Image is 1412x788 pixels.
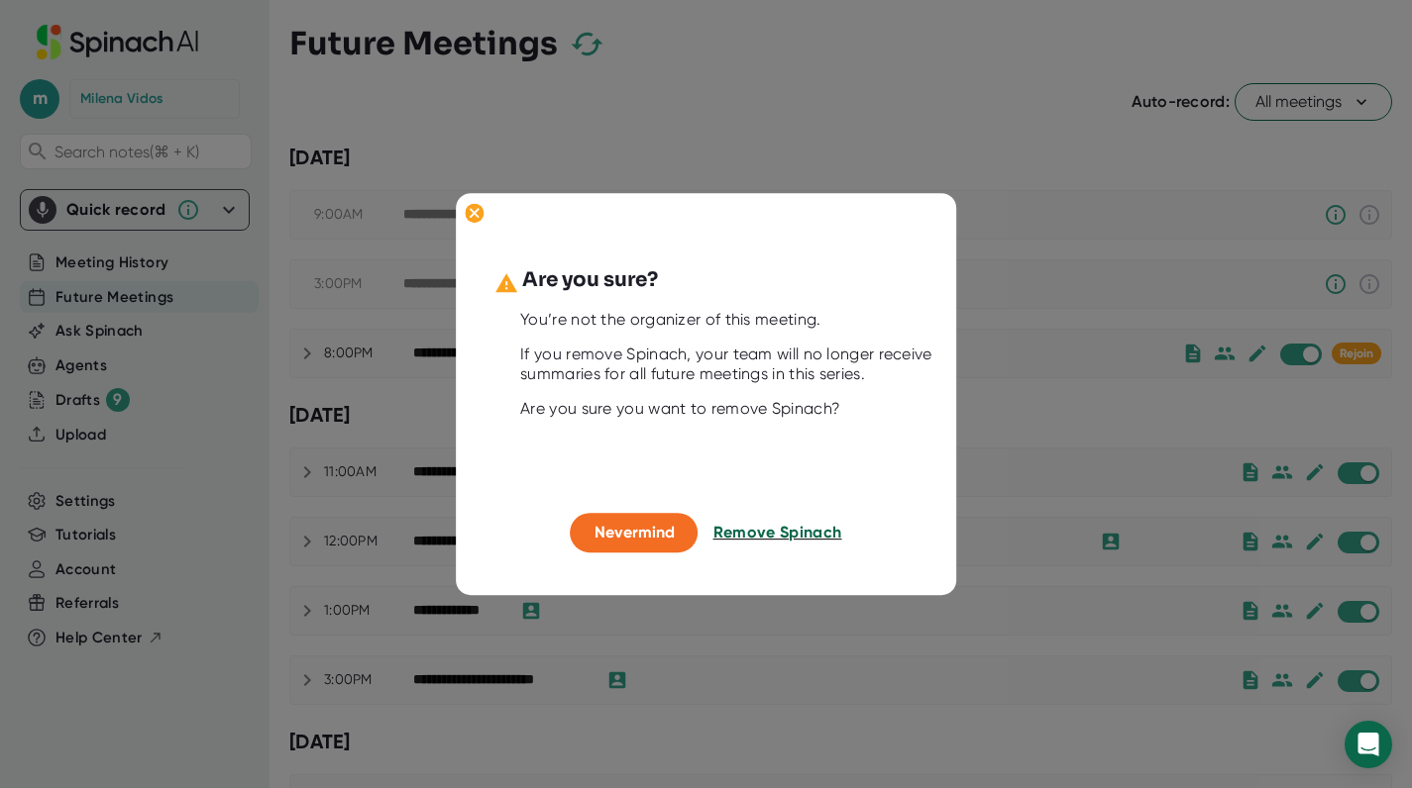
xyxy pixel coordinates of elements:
div: You’re not the organizer of this meeting. [520,310,940,330]
div: Are you sure you want to remove Spinach? [520,399,940,419]
button: Remove Spinach [713,513,842,552]
button: Nevermind [571,513,699,552]
span: Nevermind [595,523,675,542]
div: If you remove Spinach, your team will no longer receive summaries for all future meetings in this... [520,345,940,384]
div: Open Intercom Messenger [1345,721,1392,768]
span: Remove Spinach [713,523,842,542]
